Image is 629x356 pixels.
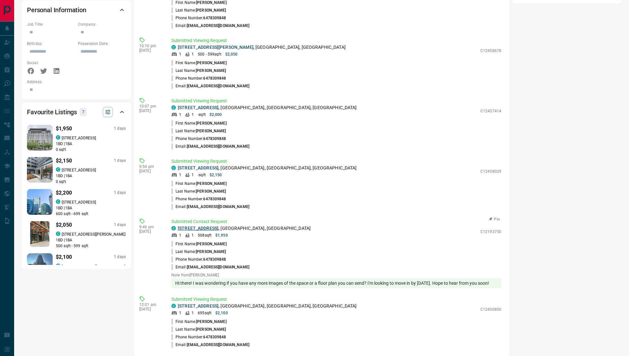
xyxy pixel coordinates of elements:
[171,37,501,44] p: Submitted Viewing Request
[27,2,126,18] div: Personal Information
[139,225,162,229] p: 9:46 pm
[187,265,249,269] span: [EMAIL_ADDRESS][DOMAIN_NAME]
[178,303,219,308] a: [STREET_ADDRESS]
[78,22,126,27] p: Company:
[114,158,126,163] p: 1 days
[480,169,501,174] p: C12458029
[62,199,96,205] p: [STREET_ADDRESS]
[171,7,226,13] p: Last Name:
[196,68,226,73] span: [PERSON_NAME]
[114,254,126,260] p: 1 days
[171,218,501,225] p: Submitted Contact Request
[179,112,181,117] p: 1
[187,204,249,209] span: [EMAIL_ADDRESS][DOMAIN_NAME]
[196,181,226,186] span: [PERSON_NAME]
[179,310,181,316] p: 1
[171,166,176,170] div: condos.ca
[171,181,227,187] p: First Name:
[56,125,72,133] p: $1,950
[27,22,75,27] p: Job Title:
[178,225,311,232] p: , [GEOGRAPHIC_DATA], [GEOGRAPHIC_DATA]
[139,164,162,169] p: 9:54 pm
[179,172,181,178] p: 1
[27,220,126,249] a: Favourited listing$2,0501 dayscondos.ca[STREET_ADDRESS][PERSON_NAME]1BD |1BA500 sqft - 599 sqft
[198,51,221,57] p: 500 - 599 sqft
[27,79,126,85] p: Address:
[139,44,162,48] p: 10:10 pm
[56,253,72,261] p: $2,100
[196,319,226,324] span: [PERSON_NAME]
[171,23,249,29] p: Email:
[171,45,176,49] div: condos.ca
[56,173,126,179] p: 1 BD | 1 BA
[196,0,226,5] span: [PERSON_NAME]
[56,211,126,217] p: 600 sqft - 699 sqft
[171,319,227,325] p: First Name:
[192,172,194,178] p: 1
[171,143,249,149] p: Email:
[203,16,226,20] span: 6478309848
[171,334,226,340] p: Phone Number:
[171,68,226,74] p: Last Name:
[225,51,238,57] p: $2,050
[171,296,501,303] p: Submitted Viewing Request
[27,60,75,66] p: Social:
[27,156,126,185] a: Favourited listing$2,1501 dayscondos.ca[STREET_ADDRESS]1BD |1BA0 sqft
[480,48,501,54] p: C12458678
[178,104,357,111] p: , [GEOGRAPHIC_DATA], [GEOGRAPHIC_DATA], [GEOGRAPHIC_DATA]
[187,23,249,28] span: [EMAIL_ADDRESS][DOMAIN_NAME]
[179,51,181,57] p: 1
[30,221,49,247] img: Favourited listing
[171,120,227,126] p: First Name:
[56,221,72,229] p: $2,050
[171,226,176,230] div: condos.ca
[56,157,72,165] p: $2,150
[196,249,226,254] span: [PERSON_NAME]
[178,303,357,309] p: , [GEOGRAPHIC_DATA], [GEOGRAPHIC_DATA], [GEOGRAPHIC_DATA]
[171,98,501,104] p: Submitted Viewing Request
[203,335,226,339] span: 6478309848
[178,105,219,110] a: [STREET_ADDRESS]
[27,41,75,47] p: Birthday:
[56,167,60,172] div: condos.ca
[27,188,126,217] a: Favourited listing$2,2001 dayscondos.ca[STREET_ADDRESS]1BD |1BA600 sqft - 699 sqft
[171,196,226,202] p: Phone Number:
[82,109,85,116] p: 7
[56,237,126,243] p: 1 BD | 1 BA
[192,310,194,316] p: 1
[27,107,77,117] h2: Favourite Listings
[203,76,226,81] span: 6478309848
[171,75,226,81] p: Phone Number:
[198,172,206,178] p: - sqft
[178,165,357,171] p: , [GEOGRAPHIC_DATA], [GEOGRAPHIC_DATA], [GEOGRAPHIC_DATA]
[178,45,254,50] a: [STREET_ADDRESS][PERSON_NAME]
[178,165,219,170] a: [STREET_ADDRESS]
[62,135,96,141] p: [STREET_ADDRESS]
[171,83,249,89] p: Email:
[139,302,162,307] p: 12:01 am
[480,108,501,114] p: C12457414
[171,60,227,66] p: First Name:
[171,136,226,142] p: Phone Number:
[171,241,227,247] p: First Name:
[114,222,126,228] p: 1 days
[27,252,126,281] a: Favourited listing$2,1001 dayscondos.ca[STREET_ADDRESS][PERSON_NAME]
[196,129,226,133] span: [PERSON_NAME]
[56,147,126,152] p: 0 sqft
[27,104,126,120] div: Favourite Listings7
[56,243,126,249] p: 500 sqft - 599 sqft
[203,136,226,141] span: 6478309848
[139,48,162,53] p: [DATE]
[56,199,60,204] div: condos.ca
[203,257,226,262] span: 6478309848
[192,232,194,238] p: 1
[56,135,60,140] div: condos.ca
[198,112,206,117] p: - sqft
[171,249,226,255] p: Last Name:
[196,121,226,126] span: [PERSON_NAME]
[62,167,96,173] p: [STREET_ADDRESS]
[187,144,249,149] span: [EMAIL_ADDRESS][DOMAIN_NAME]
[78,41,126,47] p: Possession Date:
[171,342,249,348] p: Email:
[139,307,162,311] p: [DATE]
